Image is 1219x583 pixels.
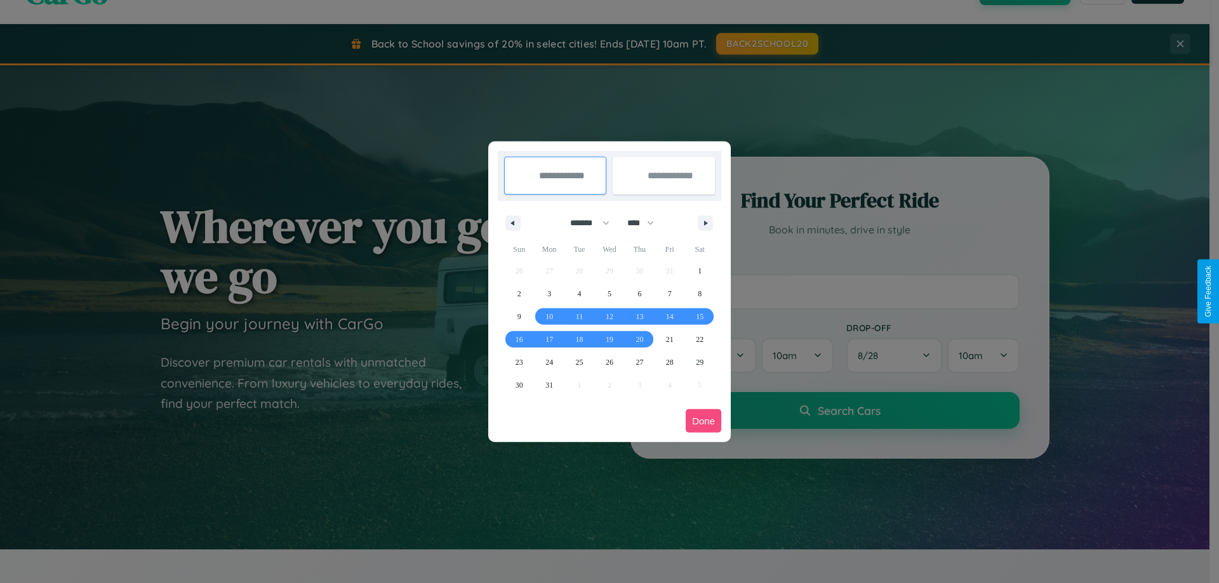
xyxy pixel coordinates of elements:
[625,351,655,374] button: 27
[606,328,613,351] span: 19
[545,328,553,351] span: 17
[504,282,534,305] button: 2
[564,239,594,259] span: Tue
[504,328,534,351] button: 16
[636,351,643,374] span: 27
[504,374,534,396] button: 30
[696,328,703,351] span: 22
[534,282,564,305] button: 3
[685,328,715,351] button: 22
[685,239,715,259] span: Sat
[517,305,521,328] span: 9
[608,282,611,305] span: 5
[655,328,684,351] button: 21
[685,282,715,305] button: 8
[636,328,643,351] span: 20
[504,351,534,374] button: 23
[685,305,715,328] button: 15
[636,305,643,328] span: 13
[666,351,674,374] span: 28
[534,305,564,328] button: 10
[625,282,655,305] button: 6
[594,282,624,305] button: 5
[534,351,564,374] button: 24
[564,305,594,328] button: 11
[686,409,721,433] button: Done
[576,328,583,351] span: 18
[594,351,624,374] button: 26
[655,351,684,374] button: 28
[696,305,703,328] span: 15
[504,239,534,259] span: Sun
[516,374,523,396] span: 30
[698,259,702,282] span: 1
[534,374,564,396] button: 31
[698,282,702,305] span: 8
[655,305,684,328] button: 14
[564,282,594,305] button: 4
[668,282,672,305] span: 7
[516,328,523,351] span: 16
[685,259,715,282] button: 1
[545,351,553,374] span: 24
[576,351,583,374] span: 25
[606,351,613,374] span: 26
[534,239,564,259] span: Mon
[1204,266,1213,317] div: Give Feedback
[625,239,655,259] span: Thu
[685,351,715,374] button: 29
[655,239,684,259] span: Fri
[504,305,534,328] button: 9
[637,282,641,305] span: 6
[517,282,521,305] span: 2
[625,305,655,328] button: 13
[578,282,582,305] span: 4
[547,282,551,305] span: 3
[606,305,613,328] span: 12
[534,328,564,351] button: 17
[545,374,553,396] span: 31
[564,328,594,351] button: 18
[594,239,624,259] span: Wed
[666,305,674,328] span: 14
[564,351,594,374] button: 25
[594,328,624,351] button: 19
[666,328,674,351] span: 21
[625,328,655,351] button: 20
[576,305,583,328] span: 11
[696,351,703,374] span: 29
[594,305,624,328] button: 12
[655,282,684,305] button: 7
[516,351,523,374] span: 23
[545,305,553,328] span: 10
